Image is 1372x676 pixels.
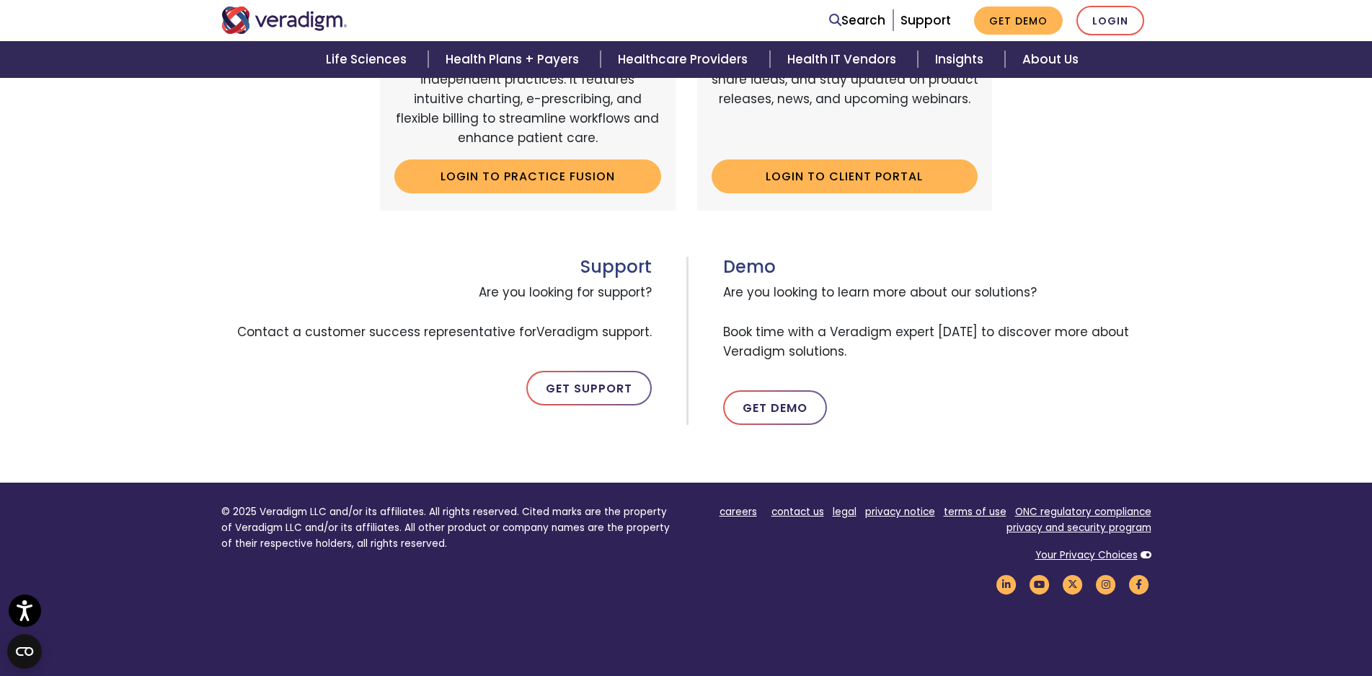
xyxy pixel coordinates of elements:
[1095,572,1355,659] iframe: Drift Chat Widget
[1076,6,1144,35] a: Login
[771,505,824,519] a: contact us
[221,504,676,551] p: © 2025 Veradigm LLC and/or its affiliates. All rights reserved. Cited marks are the property of V...
[974,6,1063,35] a: Get Demo
[394,30,661,148] p: A cloud-based, easy-to-use EHR and billing services platform tailored for independent practices. ...
[829,11,885,30] a: Search
[712,159,978,193] a: Login to Client Portal
[944,505,1006,519] a: terms of use
[601,41,769,78] a: Healthcare Providers
[221,257,652,278] h3: Support
[712,30,978,148] p: An online portal for Veradigm customers to connect with peers, ask questions, share ideas, and st...
[1006,521,1151,535] a: privacy and security program
[833,505,857,519] a: legal
[536,323,652,341] span: Veradigm support.
[1027,577,1052,591] a: Veradigm YouTube Link
[7,634,42,669] button: Open CMP widget
[1061,577,1085,591] a: Veradigm Twitter Link
[221,277,652,348] span: Are you looking for support? Contact a customer success representative for
[1094,577,1118,591] a: Veradigm Instagram Link
[723,257,1151,278] h3: Demo
[918,41,1005,78] a: Insights
[1005,41,1096,78] a: About Us
[428,41,601,78] a: Health Plans + Payers
[770,41,918,78] a: Health IT Vendors
[1015,505,1151,519] a: ONC regulatory compliance
[1035,548,1138,562] a: Your Privacy Choices
[394,159,661,193] a: Login to Practice Fusion
[865,505,935,519] a: privacy notice
[720,505,757,519] a: careers
[221,6,348,34] img: Veradigm logo
[723,277,1151,367] span: Are you looking to learn more about our solutions? Book time with a Veradigm expert [DATE] to dis...
[309,41,428,78] a: Life Sciences
[526,371,652,405] a: Get Support
[994,577,1019,591] a: Veradigm LinkedIn Link
[900,12,951,29] a: Support
[723,390,827,425] a: Get Demo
